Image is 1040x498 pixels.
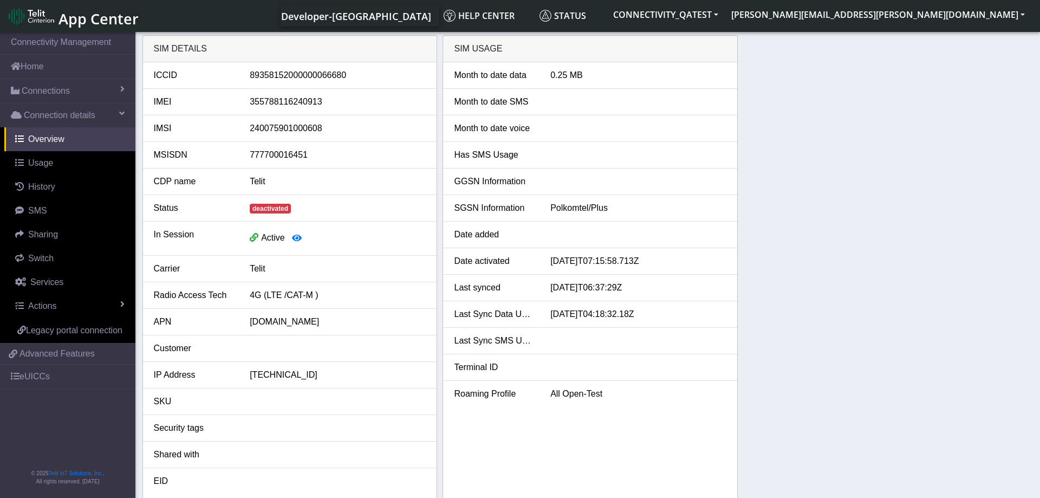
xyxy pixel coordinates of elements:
[242,315,434,328] div: [DOMAIN_NAME]
[444,10,456,22] img: knowledge.svg
[535,5,607,27] a: Status
[242,262,434,275] div: Telit
[58,9,139,29] span: App Center
[146,228,242,249] div: In Session
[542,69,734,82] div: 0.25 MB
[49,470,103,476] a: Telit IoT Solutions, Inc.
[446,361,542,374] div: Terminal ID
[146,315,242,328] div: APN
[542,308,734,321] div: [DATE]T04:18:32.18Z
[4,247,135,270] a: Switch
[9,8,54,25] img: logo-telit-cinterion-gw-new.png
[242,175,434,188] div: Telit
[446,228,542,241] div: Date added
[542,387,734,400] div: All Open-Test
[446,281,542,294] div: Last synced
[146,122,242,135] div: IMSI
[261,233,285,242] span: Active
[242,122,434,135] div: 240075901000608
[725,5,1031,24] button: [PERSON_NAME][EMAIL_ADDRESS][PERSON_NAME][DOMAIN_NAME]
[146,475,242,488] div: EID
[542,281,734,294] div: [DATE]T06:37:29Z
[443,36,737,62] div: SIM Usage
[542,202,734,215] div: Polkomtel/Plus
[146,69,242,82] div: ICCID
[146,95,242,108] div: IMEI
[26,326,122,335] span: Legacy portal connection
[607,5,725,24] button: CONNECTIVITY_QATEST
[9,4,137,28] a: App Center
[242,95,434,108] div: 355788116240913
[4,151,135,175] a: Usage
[4,294,135,318] a: Actions
[446,255,542,268] div: Date activated
[4,199,135,223] a: SMS
[28,206,47,215] span: SMS
[446,95,542,108] div: Month to date SMS
[4,223,135,247] a: Sharing
[4,270,135,294] a: Services
[242,289,434,302] div: 4G (LTE /CAT-M )
[146,342,242,355] div: Customer
[446,387,542,400] div: Roaming Profile
[24,109,95,122] span: Connection details
[242,148,434,161] div: 777700016451
[281,5,431,27] a: Your current platform instance
[146,202,242,215] div: Status
[242,368,434,381] div: [TECHNICAL_ID]
[446,334,542,347] div: Last Sync SMS Usage
[143,36,437,62] div: SIM details
[28,134,64,144] span: Overview
[4,175,135,199] a: History
[446,148,542,161] div: Has SMS Usage
[146,175,242,188] div: CDP name
[22,85,70,98] span: Connections
[30,277,63,287] span: Services
[146,395,242,408] div: SKU
[19,347,95,360] span: Advanced Features
[539,10,551,22] img: status.svg
[28,254,54,263] span: Switch
[28,230,58,239] span: Sharing
[146,289,242,302] div: Radio Access Tech
[542,255,734,268] div: [DATE]T07:15:58.713Z
[250,204,291,214] span: deactivated
[28,182,55,191] span: History
[439,5,535,27] a: Help center
[242,69,434,82] div: 89358152000000066680
[446,69,542,82] div: Month to date data
[146,148,242,161] div: MSISDN
[281,10,431,23] span: Developer-[GEOGRAPHIC_DATA]
[28,301,56,311] span: Actions
[146,262,242,275] div: Carrier
[446,175,542,188] div: GGSN Information
[4,127,135,151] a: Overview
[446,202,542,215] div: SGSN Information
[146,422,242,435] div: Security tags
[446,308,542,321] div: Last Sync Data Usage
[146,368,242,381] div: IP Address
[446,122,542,135] div: Month to date voice
[444,10,515,22] span: Help center
[28,158,53,167] span: Usage
[539,10,586,22] span: Status
[146,448,242,461] div: Shared with
[285,228,309,249] button: View session details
